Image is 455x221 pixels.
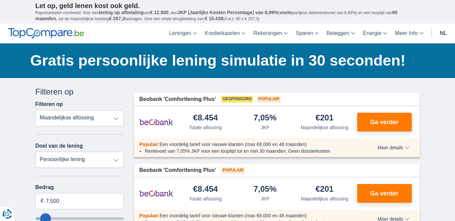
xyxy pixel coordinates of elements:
[139,96,216,103] span: Beobank 'Comfortlening Plus'
[139,185,173,202] img: product.pl.alt Beobank
[221,96,253,103] span: Gesponsord
[139,167,216,174] span: Beobank 'Comfortlening Plus'
[193,185,218,194] div: €8.454
[359,24,391,43] a: Energie
[377,145,409,150] span: Meer details
[370,119,398,125] span: Ga verder
[99,10,143,15] span: lening op afbetaling
[139,114,173,131] img: product.pl.alt Beobank
[436,24,451,43] a: nl
[35,101,63,107] label: Filteren op
[160,142,307,147] span: Een voordelig tarief voor nieuwe klanten (max €8.000 en 48 maanden)
[41,197,44,205] span: €
[201,24,249,43] a: Kredietkaarten
[139,142,158,147] span: Populair
[257,96,281,103] span: Populair
[357,113,412,132] button: Ga verder
[249,24,291,43] a: Rekeningen
[372,145,414,150] button: Meer details
[35,10,420,22] p: Representatief voorbeeld: Voor een van , een ( jaarlijkse debetrentevoet van 8,99%) en een loopti...
[391,24,427,43] a: Meer Info
[30,50,420,71] h1: Gratis persoonlijke lening simulatie in 30 seconden!
[8,28,84,39] img: TopCompare
[35,10,398,21] span: 60 maanden
[261,124,269,131] div: JKP
[35,217,124,220] input: wantToBorrow
[189,124,222,131] div: Totale aflossing
[35,184,124,190] label: Bedrag
[292,24,323,43] a: Sparen
[205,16,223,21] span: € 15.438
[160,213,307,218] span: Een voordelig tarief voor nieuwe klanten (max €8.000 en 48 maanden)
[189,195,222,202] div: Totale aflossing
[134,212,358,219] div: :
[254,114,277,123] div: 7,05%
[35,2,420,10] p: Let op, geld lenen kost ook geld.
[370,190,398,196] span: Ga verder
[165,24,201,43] a: Leningen
[150,10,169,15] span: € 12.500
[139,213,158,218] span: Populair
[261,195,269,202] div: JKP
[221,167,245,174] span: Populair
[35,143,83,149] label: Doel van de lening
[322,24,359,43] a: Beleggen
[254,185,277,194] div: 7,05%
[193,114,218,123] div: €8.454
[357,184,412,203] button: Ga verder
[301,124,348,131] div: Maandelijkse aflossing
[316,114,334,123] div: €201
[109,16,125,21] span: € 257,3
[134,141,358,148] div: :
[280,10,292,15] span: vaste
[301,195,348,202] div: Maandelijkse aflossing
[35,86,124,98] div: Filteren op
[177,10,278,15] span: JKP (Jaarlijks Kosten Percentage) van 8,99%
[145,148,353,154] li: Rentevoet van 7,05% JKP voor een looptijd tot en met 30 maanden; Geen dossierkosten
[316,185,334,194] div: €201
